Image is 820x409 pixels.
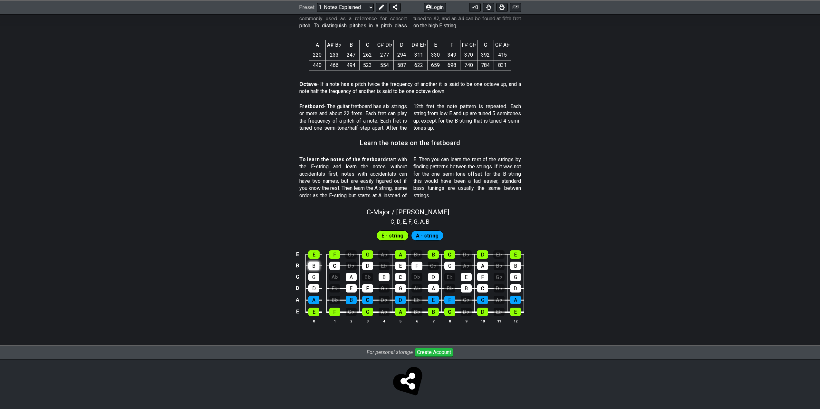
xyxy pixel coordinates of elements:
div: G♭ [345,250,357,259]
th: A♯ B♭ [325,40,343,50]
div: A♭ [494,296,505,304]
div: G [477,296,488,304]
div: B [428,250,439,259]
div: B [308,262,319,270]
th: G [477,40,494,50]
td: 330 [427,50,444,60]
div: B♭ [411,250,422,259]
div: E [308,250,320,259]
div: E♭ [329,284,340,293]
td: 415 [494,50,511,60]
div: E [395,262,406,270]
div: B [461,284,472,293]
div: B [379,273,390,281]
div: C [395,273,406,281]
th: D [393,40,410,50]
td: 247 [343,50,359,60]
div: G [510,273,521,281]
button: Login [424,3,446,12]
p: - If a note has a pitch twice the frequency of another it is said to be one octave up, and a note... [299,81,521,95]
span: , [406,217,409,226]
strong: To learn the notes of the fretboard [299,156,386,163]
div: E [461,273,472,281]
button: Edit Preset [376,3,387,12]
th: 0 [306,318,322,324]
td: 466 [325,60,343,70]
span: , [394,217,397,226]
div: A [395,308,406,316]
div: G♭ [428,262,439,270]
td: 784 [477,60,494,70]
td: 311 [410,50,427,60]
td: E [294,306,301,318]
span: C - Major / [PERSON_NAME] [367,208,449,216]
td: 262 [359,50,376,60]
td: 698 [444,60,460,70]
div: B♭ [411,308,422,316]
div: A♭ [378,250,390,259]
div: A♭ [329,273,340,281]
th: 10 [474,318,491,324]
td: 831 [494,60,511,70]
button: Create image [510,3,521,12]
div: D [395,296,406,304]
td: 370 [460,50,477,60]
div: B [428,308,439,316]
td: 294 [393,50,410,60]
div: G♭ [494,273,505,281]
div: A [477,262,488,270]
span: C [391,217,394,226]
div: A [308,296,319,304]
th: 5 [392,318,409,324]
div: E [510,250,521,259]
div: E [308,308,319,316]
div: G [362,308,373,316]
th: B [343,40,359,50]
th: 9 [458,318,474,324]
div: D♭ [411,273,422,281]
td: 233 [325,50,343,60]
td: 554 [376,60,393,70]
div: B♭ [444,284,455,293]
span: First enable full edit mode to edit [381,231,403,240]
div: G♭ [461,296,472,304]
div: E♭ [411,296,422,304]
div: B [346,296,357,304]
div: B♭ [362,273,373,281]
td: 659 [427,60,444,70]
div: D [477,308,488,316]
th: 7 [425,318,441,324]
strong: Fretboard [299,103,324,109]
div: B♭ [329,296,340,304]
p: start with the E-string and learn the notes without accidentals first, notes with accidentals can... [299,156,521,199]
th: F♯ G♭ [460,40,477,50]
th: C♯ D♭ [376,40,393,50]
div: D [362,262,373,270]
div: A [510,296,521,304]
span: Click to store and share! [395,368,426,399]
div: D♭ [461,308,472,316]
div: D♭ [346,262,357,270]
div: C [362,296,373,304]
div: G [308,273,319,281]
div: F [362,284,373,293]
th: G♯ A♭ [494,40,511,50]
th: 8 [441,318,458,324]
th: 11 [491,318,507,324]
div: G♭ [346,308,357,316]
div: E [510,308,521,316]
div: A♭ [379,308,390,316]
button: Toggle Dexterity for all fretkits [483,3,494,12]
button: 0 [469,3,481,12]
td: 494 [343,60,359,70]
th: C [359,40,376,50]
td: 587 [393,60,410,70]
div: E [428,296,439,304]
p: - The guitar fretboard has six strings or more and about 22 frets. Each fret can play the frequen... [299,103,521,132]
section: Scale pitch classes [388,216,432,226]
div: C [329,262,340,270]
td: 440 [309,60,325,70]
div: D♭ [494,284,505,293]
td: 220 [309,50,325,60]
div: A♭ [461,262,472,270]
